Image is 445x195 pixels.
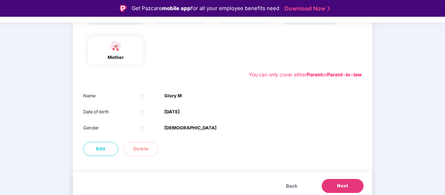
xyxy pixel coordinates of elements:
span: Edit [96,145,106,152]
b: Parent [307,72,322,77]
div: : [141,125,165,132]
img: Logo [120,5,127,12]
div: : [141,108,165,115]
button: Edit [83,142,118,156]
div: : [141,92,165,99]
button: Delete [124,142,158,156]
div: mother [107,54,124,61]
b: Glory M [164,92,182,99]
div: Gender [83,125,141,132]
a: Download Now [284,5,328,12]
button: Back [279,179,304,193]
div: Get Pazcare for all your employee benefits need [132,4,279,13]
button: Next [322,179,364,193]
div: You can only cover either or [249,71,362,78]
span: Delete [133,145,149,152]
strong: mobile app [162,5,191,12]
span: Next [337,182,348,189]
span: Back [286,182,297,190]
b: Parent-in-law [327,72,362,77]
div: Date of birth [83,108,141,115]
img: svg+xml;base64,PHN2ZyB4bWxucz0iaHR0cDovL3d3dy53My5vcmcvMjAwMC9zdmciIHdpZHRoPSI1NCIgaGVpZ2h0PSIzOC... [107,40,124,52]
b: [DEMOGRAPHIC_DATA] [164,125,217,132]
b: [DATE] [164,108,180,115]
img: Stroke [327,5,330,12]
div: Name [83,92,141,99]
